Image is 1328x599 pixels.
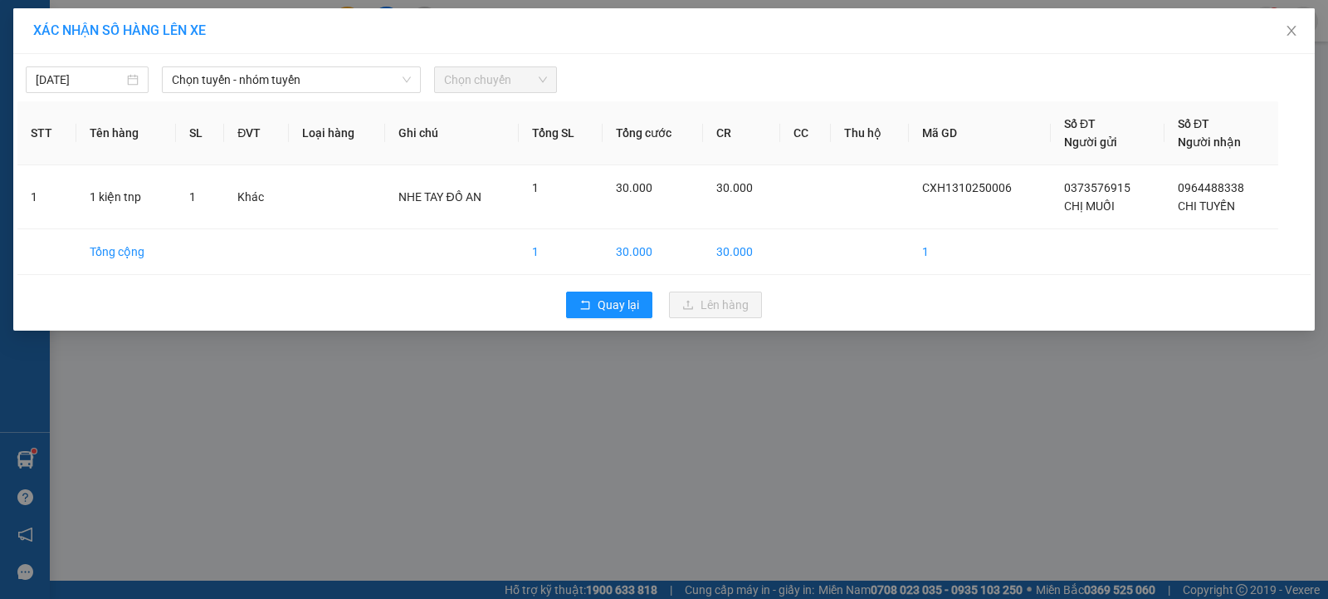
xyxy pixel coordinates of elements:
span: 1 [189,190,196,204]
span: 1 [532,181,539,194]
span: XÁC NHẬN SỐ HÀNG LÊN XE [33,22,206,38]
span: Số ĐT [1178,117,1209,130]
div: VINH [14,34,130,54]
div: 0396169273 [14,54,130,77]
div: HUY [142,54,310,74]
th: CR [703,101,780,165]
span: CHI TUYẾN [1178,199,1235,213]
td: 1 [909,229,1051,275]
button: uploadLên hàng [669,292,762,318]
div: Cây Xăng [14,14,130,34]
th: Tổng cước [603,101,703,165]
span: CXH1310250006 [922,181,1012,194]
th: Tên hàng [76,101,176,165]
input: 12/10/2025 [36,71,124,89]
th: Tổng SL [519,101,603,165]
div: 20.000 [12,107,133,127]
button: Close [1268,8,1315,55]
td: Tổng cộng [76,229,176,275]
td: Khác [224,165,289,229]
span: Gửi: [14,16,40,33]
span: Quay lại [598,296,639,314]
div: VP [GEOGRAPHIC_DATA] [142,14,310,54]
th: Loại hàng [289,101,385,165]
span: 30.000 [716,181,753,194]
th: CC [780,101,831,165]
span: CHỊ MUỐI [1064,199,1115,213]
span: NHE TAY ĐỒ AN [398,190,481,204]
td: 1 [519,229,603,275]
span: Chọn tuyến - nhóm tuyến [172,67,411,92]
td: 1 [17,165,76,229]
th: SL [176,101,225,165]
th: STT [17,101,76,165]
span: rollback [579,299,591,312]
td: 1 kiện tnp [76,165,176,229]
span: Người gửi [1064,135,1117,149]
span: 0964488338 [1178,181,1244,194]
th: ĐVT [224,101,289,165]
span: Nhận: [142,16,182,33]
span: Cước rồi : [12,109,75,126]
td: 30.000 [603,229,703,275]
span: 30.000 [616,181,652,194]
td: 30.000 [703,229,780,275]
th: Thu hộ [831,101,909,165]
span: down [402,75,412,85]
span: close [1285,24,1298,37]
th: Ghi chú [385,101,518,165]
span: Người nhận [1178,135,1241,149]
th: Mã GD [909,101,1051,165]
span: 0373576915 [1064,181,1130,194]
div: 0366135123 [142,74,310,97]
button: rollbackQuay lại [566,292,652,318]
span: Số ĐT [1064,117,1096,130]
span: Chọn chuyến [444,67,547,92]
